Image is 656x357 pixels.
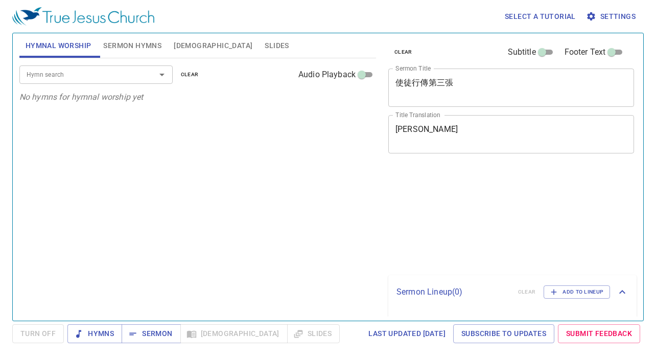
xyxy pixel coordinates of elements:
[566,327,632,340] span: Submit Feedback
[122,324,180,343] button: Sermon
[364,324,450,343] a: Last updated [DATE]
[181,70,199,79] span: clear
[388,46,418,58] button: clear
[12,7,154,26] img: True Jesus Church
[550,287,603,297] span: Add to Lineup
[388,275,637,309] div: Sermon Lineup(0)clearAdd to Lineup
[265,39,289,52] span: Slides
[67,324,122,343] button: Hymns
[26,39,91,52] span: Hymnal Worship
[394,48,412,57] span: clear
[368,327,446,340] span: Last updated [DATE]
[558,324,640,343] a: Submit Feedback
[298,69,356,81] span: Audio Playback
[155,68,169,82] button: Open
[505,10,576,23] span: Select a tutorial
[19,92,144,102] i: No hymns for hymnal worship yet
[174,39,252,52] span: [DEMOGRAPHIC_DATA]
[103,39,161,52] span: Sermon Hymns
[130,327,172,340] span: Sermon
[508,46,536,58] span: Subtitle
[584,7,640,26] button: Settings
[76,327,114,340] span: Hymns
[461,327,546,340] span: Subscribe to Updates
[453,324,554,343] a: Subscribe to Updates
[395,124,627,144] textarea: [PERSON_NAME]
[544,285,610,299] button: Add to Lineup
[395,78,627,97] textarea: 使徒行傳第三張
[396,286,510,298] p: Sermon Lineup ( 0 )
[501,7,580,26] button: Select a tutorial
[565,46,606,58] span: Footer Text
[384,164,586,271] iframe: from-child
[588,10,636,23] span: Settings
[175,69,205,81] button: clear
